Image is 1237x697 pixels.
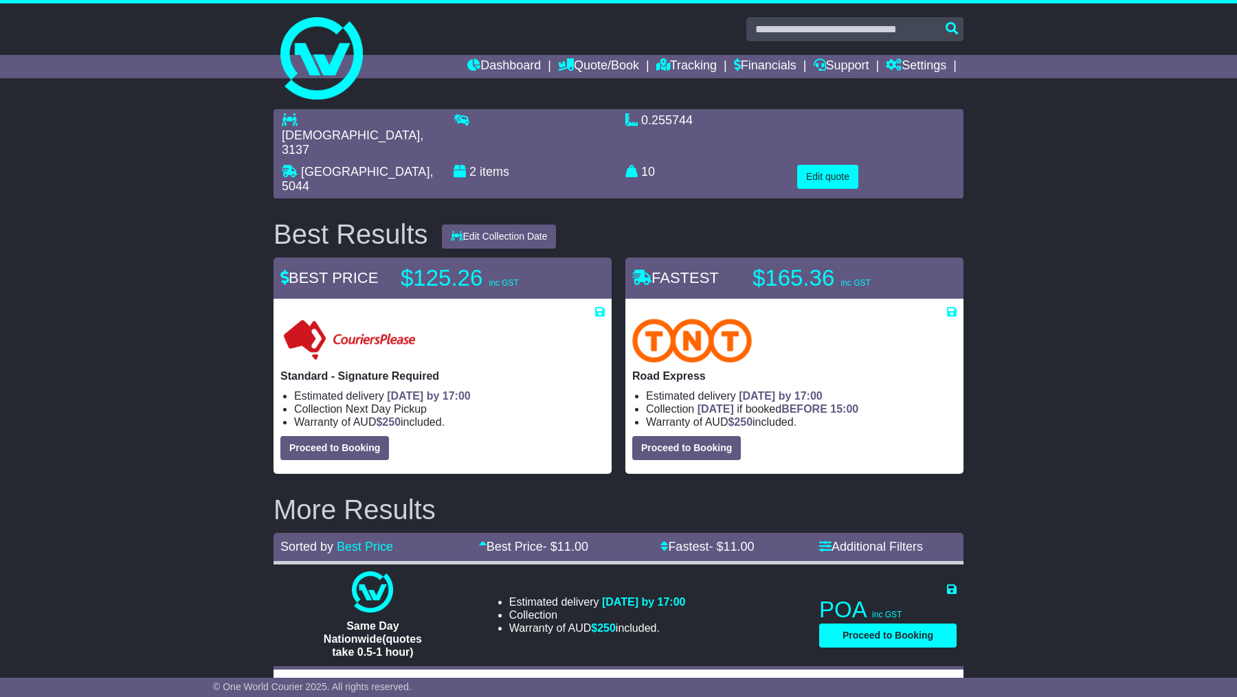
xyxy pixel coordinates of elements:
li: Warranty of AUD included. [646,415,957,429]
span: [DATE] by 17:00 [602,596,686,608]
li: Estimated delivery [646,389,957,402]
button: Edit quote [797,165,858,189]
span: 0.255744 [641,113,693,127]
a: Fastest- $11.00 [660,540,754,553]
span: 11.00 [557,540,588,553]
span: Sorted by [280,540,333,553]
span: if booked [698,403,858,415]
img: One World Courier: Same Day Nationwide(quotes take 0.5-1 hour) [352,571,393,613]
a: Quote/Book [558,55,639,78]
span: [DATE] by 17:00 [387,390,471,402]
img: TNT Domestic: Road Express [632,319,752,363]
a: Financials [734,55,796,78]
p: $125.26 [401,264,572,292]
a: Additional Filters [819,540,923,553]
span: Next Day Pickup [346,403,427,415]
span: 11.00 [723,540,754,553]
span: 250 [597,622,616,634]
span: - $ [543,540,588,553]
span: items [480,165,509,179]
span: [GEOGRAPHIC_DATA] [301,165,430,179]
li: Warranty of AUD included. [509,621,686,635]
span: FASTEST [632,269,719,286]
span: BEST PRICE [280,269,378,286]
li: Estimated delivery [294,389,605,402]
span: 10 [641,165,655,179]
a: Dashboard [467,55,541,78]
span: 250 [734,416,753,428]
span: $ [376,416,401,428]
span: 15:00 [830,403,858,415]
li: Collection [294,402,605,415]
span: , 3137 [282,128,423,157]
button: Proceed to Booking [280,436,389,460]
p: Standard - Signature Required [280,369,605,382]
div: Best Results [267,219,435,249]
span: [DEMOGRAPHIC_DATA] [282,128,420,142]
button: Edit Collection Date [442,225,557,249]
span: © One World Courier 2025. All rights reserved. [213,681,412,692]
img: Couriers Please: Standard - Signature Required [280,319,419,363]
span: $ [591,622,616,634]
p: POA [819,596,957,624]
li: Collection [509,608,686,621]
span: - $ [709,540,754,553]
p: $165.36 [753,264,924,292]
button: Proceed to Booking [819,624,957,648]
li: Estimated delivery [509,595,686,608]
span: inc GST [872,610,902,619]
a: Best Price- $11.00 [479,540,588,553]
span: 250 [382,416,401,428]
a: Tracking [656,55,717,78]
li: Warranty of AUD included. [294,415,605,429]
span: 2 [469,165,476,179]
span: , 5044 [282,165,433,194]
button: Proceed to Booking [632,436,741,460]
h2: More Results [274,494,963,525]
li: Collection [646,402,957,415]
span: [DATE] [698,403,734,415]
span: inc GST [489,278,518,288]
span: inc GST [840,278,870,288]
a: Best Price [337,540,393,553]
span: BEFORE [781,403,827,415]
a: Settings [886,55,946,78]
p: Road Express [632,369,957,382]
span: [DATE] by 17:00 [739,390,823,402]
span: $ [728,416,753,428]
span: Same Day Nationwide(quotes take 0.5-1 hour) [324,620,422,658]
a: Support [814,55,869,78]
